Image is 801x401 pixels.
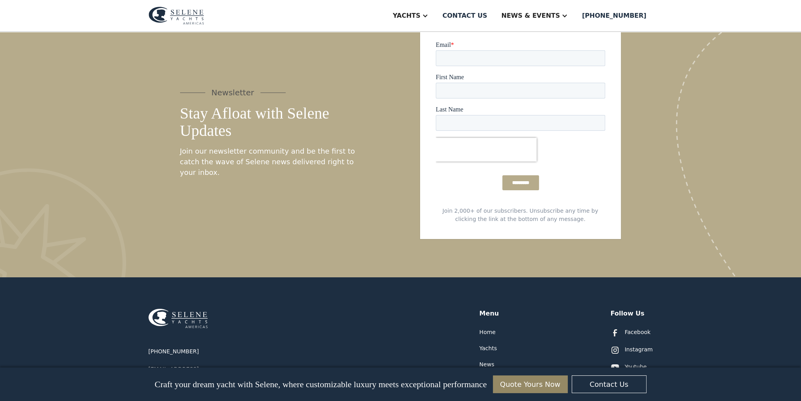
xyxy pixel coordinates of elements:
a: Facebook [610,328,650,338]
a: Yachts [479,344,497,353]
div: Youtube [624,363,647,371]
a: Quote Yours Now [493,375,568,393]
h5: Stay Afloat with Selene Updates [180,105,357,139]
a: [PHONE_NUMBER] [149,347,199,356]
div: [PHONE_NUMBER] [582,11,646,20]
div: Yachts [393,11,420,20]
div: Instagram [624,345,652,354]
img: logo [149,7,204,25]
div: Join our newsletter community and be the first to catch the wave of Selene news delivered right t... [180,146,357,178]
a: [EMAIL_ADDRESS][DOMAIN_NAME] [149,365,243,382]
div: Contact us [442,11,487,20]
iframe: Form 0 [436,41,605,204]
form: Newsletter [420,25,621,240]
div: Follow Us [610,309,644,318]
div: Facebook [624,328,650,336]
div: News & EVENTS [501,11,560,20]
a: News [479,360,494,369]
a: Home [479,328,496,336]
div: Newsletter [212,87,254,98]
a: Contact Us [572,375,647,393]
p: Craft your dream yacht with Selene, where customizable luxury meets exceptional performance [154,379,487,390]
div: Join 2,000+ of our subscribers. Unsubscribe any time by clicking the link at the bottom of any me... [436,207,605,223]
a: Instagram [610,345,652,355]
a: Youtube [610,363,647,372]
div: Menu [479,309,499,318]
